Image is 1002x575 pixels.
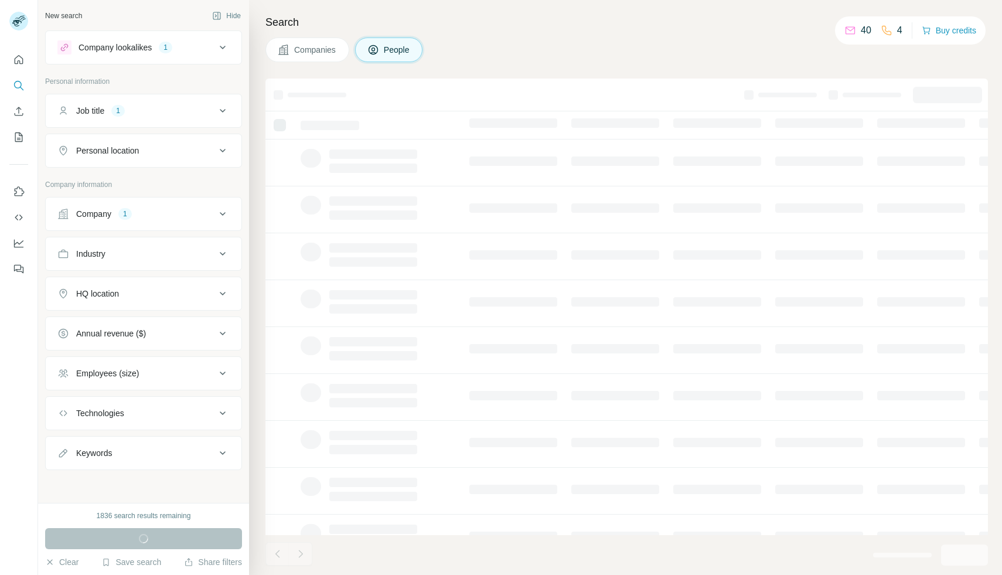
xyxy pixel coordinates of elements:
button: Industry [46,240,241,268]
button: Personal location [46,137,241,165]
button: Annual revenue ($) [46,319,241,348]
button: Feedback [9,258,28,280]
p: 4 [897,23,902,38]
p: Personal information [45,76,242,87]
div: New search [45,11,82,21]
p: 40 [861,23,871,38]
div: Technologies [76,407,124,419]
span: Companies [294,44,337,56]
span: People [384,44,411,56]
div: 1 [159,42,172,53]
div: Personal location [76,145,139,156]
button: Hide [204,7,249,25]
button: Technologies [46,399,241,427]
button: Search [9,75,28,96]
button: HQ location [46,280,241,308]
button: Save search [101,556,161,568]
h4: Search [265,14,988,30]
button: Clear [45,556,79,568]
button: Buy credits [922,22,976,39]
button: Use Surfe API [9,207,28,228]
div: Industry [76,248,105,260]
button: Keywords [46,439,241,467]
div: Company [76,208,111,220]
button: Dashboard [9,233,28,254]
div: 1 [111,106,125,116]
button: My lists [9,127,28,148]
div: Keywords [76,447,112,459]
button: Enrich CSV [9,101,28,122]
button: Share filters [184,556,242,568]
div: Job title [76,105,104,117]
div: Employees (size) [76,368,139,379]
button: Use Surfe on LinkedIn [9,181,28,202]
button: Employees (size) [46,359,241,387]
div: HQ location [76,288,119,300]
div: Annual revenue ($) [76,328,146,339]
div: 1836 search results remaining [97,511,191,521]
div: 1 [118,209,132,219]
button: Company lookalikes1 [46,33,241,62]
button: Company1 [46,200,241,228]
button: Quick start [9,49,28,70]
div: Company lookalikes [79,42,152,53]
p: Company information [45,179,242,190]
button: Job title1 [46,97,241,125]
